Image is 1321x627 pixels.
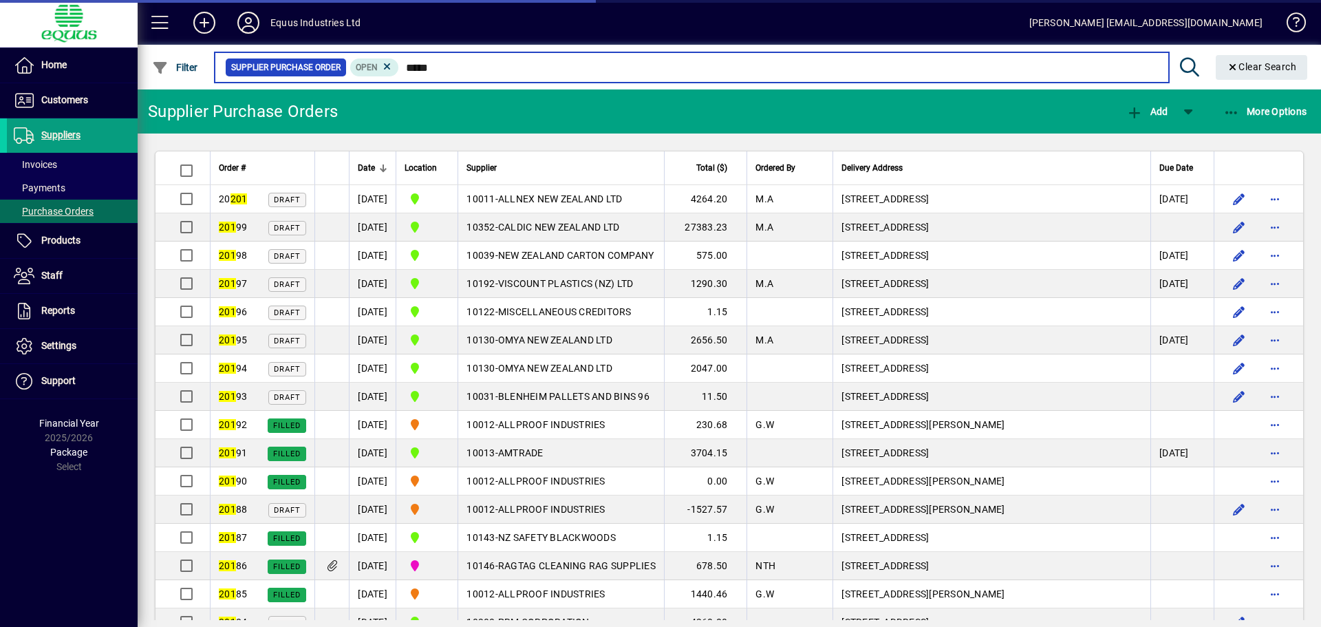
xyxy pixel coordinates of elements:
span: Draft [274,365,301,374]
button: Edit [1228,244,1250,266]
em: 201 [219,588,236,599]
em: 201 [219,504,236,515]
button: Edit [1228,498,1250,520]
button: Edit [1228,188,1250,210]
button: More options [1264,357,1286,379]
span: 86 [219,560,247,571]
button: More options [1264,385,1286,407]
div: Due Date [1159,160,1205,176]
button: More options [1264,414,1286,436]
span: Filled [273,478,301,487]
td: [STREET_ADDRESS] [833,552,1150,580]
td: - [458,411,664,439]
button: Edit [1228,273,1250,295]
td: - [458,270,664,298]
span: M.A [755,222,773,233]
span: NTH [755,560,775,571]
button: Clear [1216,55,1308,80]
a: Payments [7,176,138,200]
td: 575.00 [664,242,747,270]
span: 4S SOUTHERN [405,473,449,489]
a: Settings [7,329,138,363]
td: 678.50 [664,552,747,580]
span: 10012 [466,588,495,599]
span: Filled [273,421,301,430]
span: Package [50,447,87,458]
span: 85 [219,588,247,599]
span: Reports [41,305,75,316]
span: Filter [152,62,198,73]
span: Clear Search [1227,61,1297,72]
button: More options [1264,470,1286,492]
td: [DATE] [349,467,396,496]
span: 10130 [466,334,495,346]
div: Order # [219,160,306,176]
td: [DATE] [1150,326,1214,354]
span: G.W [755,419,774,430]
td: - [458,496,664,524]
td: [STREET_ADDRESS][PERSON_NAME] [833,467,1150,496]
span: 98 [219,250,247,261]
span: VISCOUNT PLASTICS (NZ) LTD [498,278,634,289]
button: Edit [1228,216,1250,238]
span: 4S SOUTHERN [405,416,449,433]
td: -1527.57 [664,496,747,524]
span: Filled [273,449,301,458]
span: 1B BLENHEIM [405,529,449,546]
span: Home [41,59,67,70]
span: NEW ZEALAND CARTON COMPANY [498,250,654,261]
td: [DATE] [349,524,396,552]
span: 93 [219,391,247,402]
span: 1B BLENHEIM [405,332,449,348]
td: 2656.50 [664,326,747,354]
button: More options [1264,273,1286,295]
td: - [458,467,664,496]
span: 10012 [466,504,495,515]
td: [STREET_ADDRESS] [833,383,1150,411]
em: 201 [219,306,236,317]
td: [DATE] [349,270,396,298]
a: Home [7,48,138,83]
td: - [458,326,664,354]
td: [DATE] [349,383,396,411]
span: CALDIC NEW ZEALAND LTD [498,222,620,233]
em: 201 [230,193,248,204]
td: [STREET_ADDRESS] [833,213,1150,242]
div: Equus Industries Ltd [270,12,361,34]
em: 201 [219,419,236,430]
span: 10039 [466,250,495,261]
span: 20 [219,193,247,204]
span: Draft [274,506,301,515]
td: [DATE] [349,354,396,383]
span: 95 [219,334,247,346]
mat-chip: Completion Status: Open [350,59,399,76]
td: [STREET_ADDRESS] [833,270,1150,298]
span: BLENHEIM PALLETS AND BINS 96 [498,391,649,402]
td: - [458,185,664,213]
td: - [458,298,664,326]
span: Financial Year [39,418,99,429]
span: Staff [41,270,63,281]
span: 90 [219,476,247,487]
td: [DATE] [349,298,396,326]
span: Draft [274,252,301,261]
td: - [458,552,664,580]
span: NZ SAFETY BLACKWOODS [498,532,616,543]
span: 10122 [466,306,495,317]
td: [DATE] [349,496,396,524]
span: 1B BLENHEIM [405,304,449,320]
span: G.W [755,476,774,487]
span: 10192 [466,278,495,289]
span: ALLPROOF INDUSTRIES [498,476,605,487]
span: 1B BLENHEIM [405,388,449,405]
button: Edit [1228,385,1250,407]
span: 1B BLENHEIM [405,191,449,207]
button: Edit [1228,357,1250,379]
span: Supplier Purchase Order [231,61,341,74]
span: Purchase Orders [14,206,94,217]
button: More options [1264,301,1286,323]
span: Filled [273,591,301,599]
td: [DATE] [349,439,396,467]
td: [DATE] [349,213,396,242]
span: M.A [755,193,773,204]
